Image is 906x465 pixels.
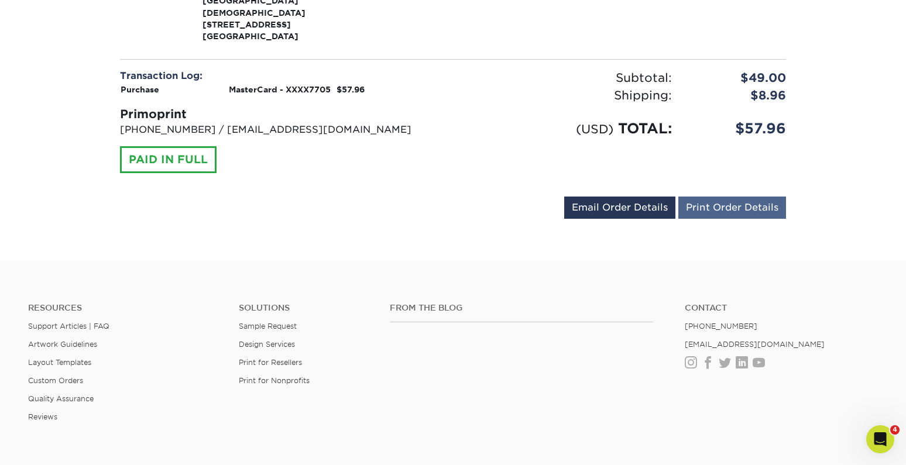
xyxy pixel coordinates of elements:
[239,358,302,367] a: Print for Resellers
[120,69,444,83] div: Transaction Log:
[203,19,333,30] span: [STREET_ADDRESS]
[28,358,91,367] a: Layout Templates
[866,425,894,453] iframe: Intercom live chat
[28,412,57,421] a: Reviews
[120,105,444,123] div: Primoprint
[28,340,97,349] a: Artwork Guidelines
[28,303,221,313] h4: Resources
[239,322,297,330] a: Sample Request
[685,303,878,313] a: Contact
[121,85,159,94] strong: Purchase
[120,146,217,173] div: PAID IN FULL
[890,425,900,435] span: 4
[120,123,444,137] p: [PHONE_NUMBER] / [EMAIL_ADDRESS][DOMAIN_NAME]
[678,197,786,219] a: Print Order Details
[685,322,757,330] a: [PHONE_NUMBER]
[681,69,795,87] div: $49.00
[239,376,310,385] a: Print for Nonprofits
[564,197,675,219] a: Email Order Details
[239,340,295,349] a: Design Services
[453,87,681,104] div: Shipping:
[681,118,795,139] div: $57.96
[239,303,372,313] h4: Solutions
[390,303,653,313] h4: From the Blog
[618,120,672,137] span: TOTAL:
[28,394,94,403] a: Quality Assurance
[229,85,331,94] strong: MasterCard - XXXX7705
[453,69,681,87] div: Subtotal:
[576,122,613,136] small: (USD)
[685,340,825,349] a: [EMAIL_ADDRESS][DOMAIN_NAME]
[337,85,365,94] strong: $57.96
[28,376,83,385] a: Custom Orders
[681,87,795,104] div: $8.96
[28,322,109,330] a: Support Articles | FAQ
